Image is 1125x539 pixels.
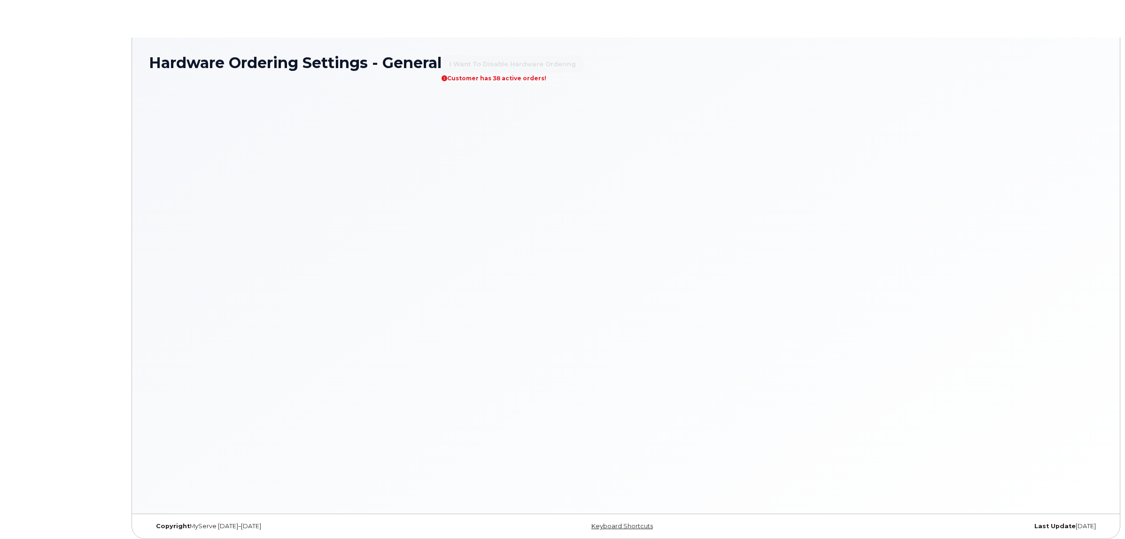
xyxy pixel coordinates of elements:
h1: Hardware Ordering Settings - General [149,54,1103,86]
strong: Copyright [156,523,190,530]
a: Keyboard Shortcuts [591,523,653,530]
div: [DATE] [785,523,1103,530]
strong: Last Update [1034,523,1076,530]
div: Customer has 38 active orders! [442,75,584,81]
div: MyServe [DATE]–[DATE] [149,523,467,530]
